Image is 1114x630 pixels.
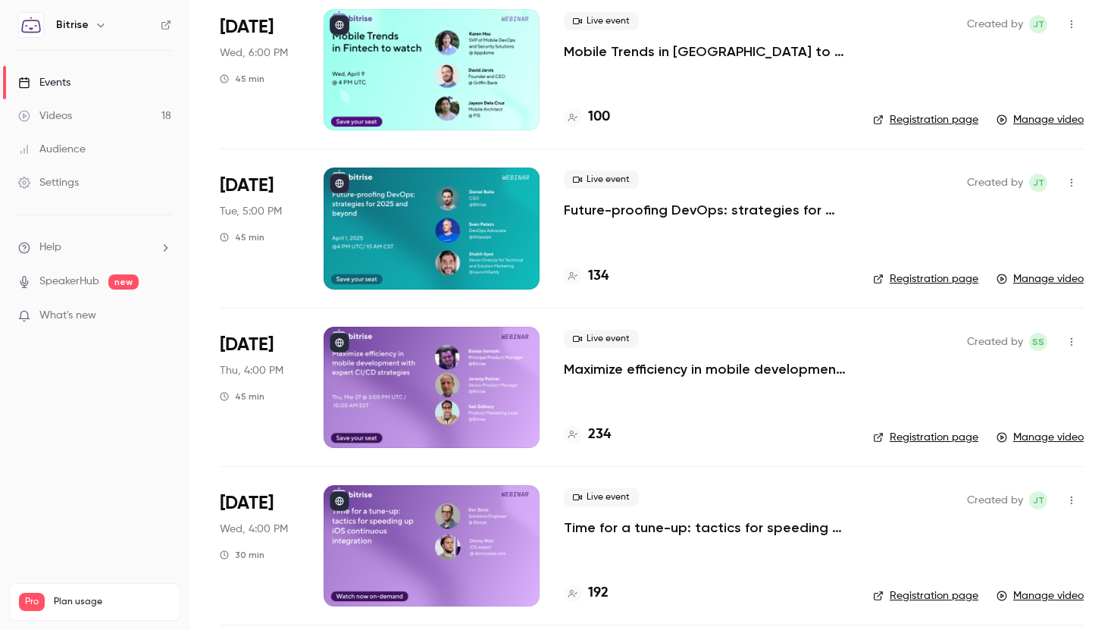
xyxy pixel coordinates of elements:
a: SpeakerHub [39,274,99,290]
h4: 192 [588,583,609,603]
a: 134 [564,266,609,287]
div: Events [18,75,70,90]
h4: 134 [588,266,609,287]
iframe: Noticeable Trigger [153,309,171,323]
a: Registration page [873,271,978,287]
a: Manage video [997,588,1084,603]
span: [DATE] [220,491,274,516]
h4: 234 [588,425,611,445]
span: Wed, 4:00 PM [220,522,288,537]
div: Mar 27 Thu, 3:00 PM (Europe/London) [220,327,299,448]
span: Created by [967,15,1023,33]
span: new [108,274,139,290]
span: Created by [967,174,1023,192]
a: Manage video [997,271,1084,287]
span: [DATE] [220,174,274,198]
span: Pro [19,593,45,611]
a: Mobile Trends in [GEOGRAPHIC_DATA] to watch [564,42,849,61]
p: Videos [19,611,48,625]
img: Bitrise [19,13,43,37]
a: Future-proofing DevOps: strategies for 2025 and beyond [564,201,849,219]
a: Manage video [997,430,1084,445]
span: [DATE] [220,333,274,357]
span: Wed, 6:00 PM [220,45,288,61]
span: Live event [564,488,639,506]
span: Jess Thompson [1029,15,1047,33]
a: 100 [564,107,610,127]
span: SS [1032,333,1044,351]
span: Plan usage [54,596,171,608]
span: Created by [967,333,1023,351]
span: Live event [564,12,639,30]
p: / 300 [139,611,171,625]
a: Registration page [873,112,978,127]
span: Live event [564,171,639,189]
span: JT [1033,15,1044,33]
li: help-dropdown-opener [18,240,171,255]
div: 45 min [220,390,264,403]
span: [DATE] [220,15,274,39]
a: Registration page [873,588,978,603]
h6: Bitrise [56,17,89,33]
span: Help [39,240,61,255]
a: Registration page [873,430,978,445]
a: 192 [564,583,609,603]
div: Mar 5 Wed, 3:00 PM (Europe/London) [220,485,299,606]
span: Jess Thompson [1029,491,1047,509]
div: 45 min [220,231,264,243]
span: JT [1033,491,1044,509]
span: 18 [139,613,147,622]
span: Jess Thompson [1029,174,1047,192]
span: Live event [564,330,639,348]
span: What's new [39,308,96,324]
div: Settings [18,175,79,190]
div: Videos [18,108,72,124]
div: Apr 9 Wed, 5:00 PM (Europe/London) [220,9,299,130]
a: Manage video [997,112,1084,127]
div: Audience [18,142,86,157]
span: Seb Sidbury [1029,333,1047,351]
span: Tue, 5:00 PM [220,204,282,219]
div: 45 min [220,73,264,85]
a: Maximize efficiency in mobile development with expert CI/CD strategies [564,360,849,378]
span: Created by [967,491,1023,509]
div: Apr 1 Tue, 4:00 PM (Europe/London) [220,168,299,289]
span: JT [1033,174,1044,192]
div: 30 min [220,549,264,561]
span: Thu, 4:00 PM [220,363,283,378]
h4: 100 [588,107,610,127]
a: Time for a tune-up: tactics for speeding up iOS continuous integration [564,519,849,537]
a: 234 [564,425,611,445]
